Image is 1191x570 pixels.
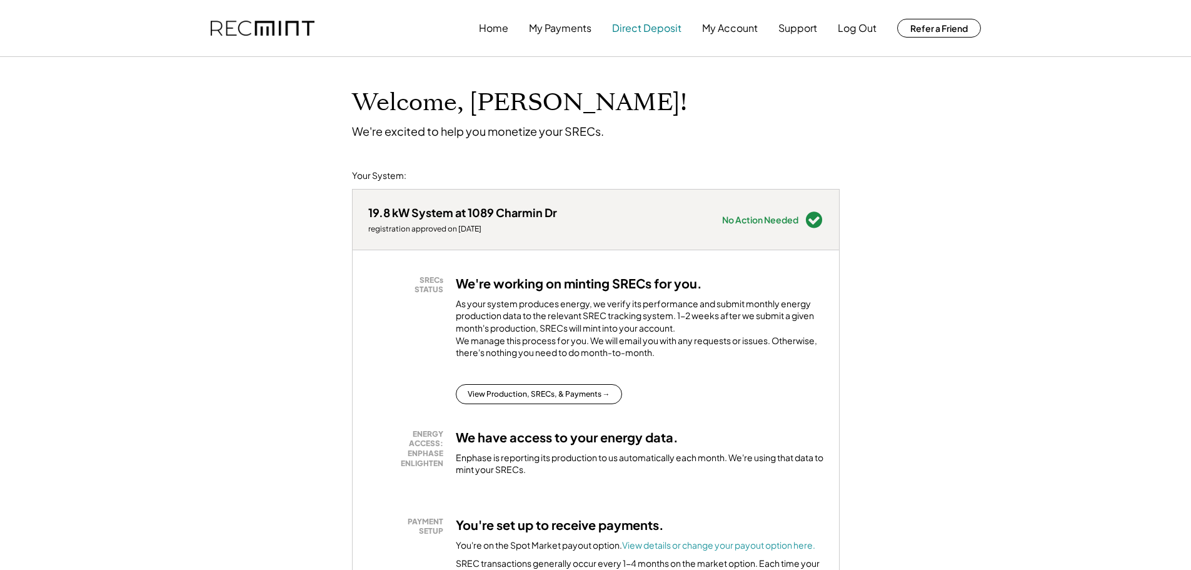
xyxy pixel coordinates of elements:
[456,429,678,445] h3: We have access to your energy data.
[456,452,823,476] div: Enphase is reporting its production to us automatically each month. We're using that data to mint...
[456,384,622,404] button: View Production, SRECs, & Payments →
[456,275,702,292] h3: We're working on minting SRECs for you.
[479,16,508,41] button: Home
[529,16,591,41] button: My Payments
[456,539,815,552] div: You're on the Spot Market payout option.
[838,16,877,41] button: Log Out
[612,16,681,41] button: Direct Deposit
[897,19,981,38] button: Refer a Friend
[368,224,557,234] div: registration approved on [DATE]
[456,298,823,365] div: As your system produces energy, we verify its performance and submit monthly energy production da...
[456,517,664,533] h3: You're set up to receive payments.
[702,16,758,41] button: My Account
[778,16,817,41] button: Support
[352,170,406,182] div: Your System:
[211,21,314,36] img: recmint-logotype%403x.png
[622,539,815,551] a: View details or change your payout option here.
[374,517,443,536] div: PAYMENT SETUP
[374,275,443,295] div: SRECs STATUS
[352,124,604,138] div: We're excited to help you monetize your SRECs.
[374,429,443,468] div: ENERGY ACCESS: ENPHASE ENLIGHTEN
[368,205,557,220] div: 19.8 kW System at 1089 Charmin Dr
[352,88,687,118] h1: Welcome, [PERSON_NAME]!
[722,215,798,224] div: No Action Needed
